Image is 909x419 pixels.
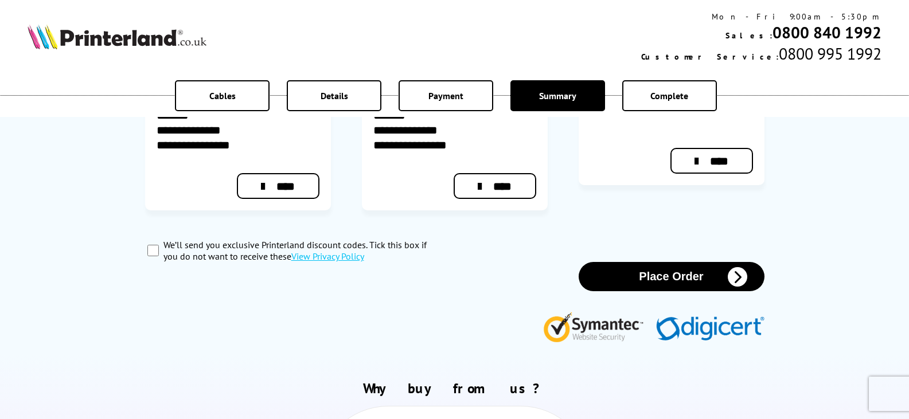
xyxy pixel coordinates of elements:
[773,22,881,43] a: 0800 840 1992
[641,52,779,62] span: Customer Service:
[650,90,688,101] span: Complete
[28,24,206,49] img: Printerland Logo
[656,316,764,342] img: Digicert
[543,310,651,342] img: Symantec Website Security
[209,90,236,101] span: Cables
[291,250,364,262] a: modal_privacy
[539,90,576,101] span: Summary
[163,239,442,262] label: We’ll send you exclusive Printerland discount codes. Tick this box if you do not want to receive ...
[579,262,764,291] button: Place Order
[28,379,882,397] h2: Why buy from us?
[428,90,463,101] span: Payment
[779,43,881,64] span: 0800 995 1992
[641,11,881,22] div: Mon - Fri 9:00am - 5:30pm
[321,90,348,101] span: Details
[725,30,773,41] span: Sales:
